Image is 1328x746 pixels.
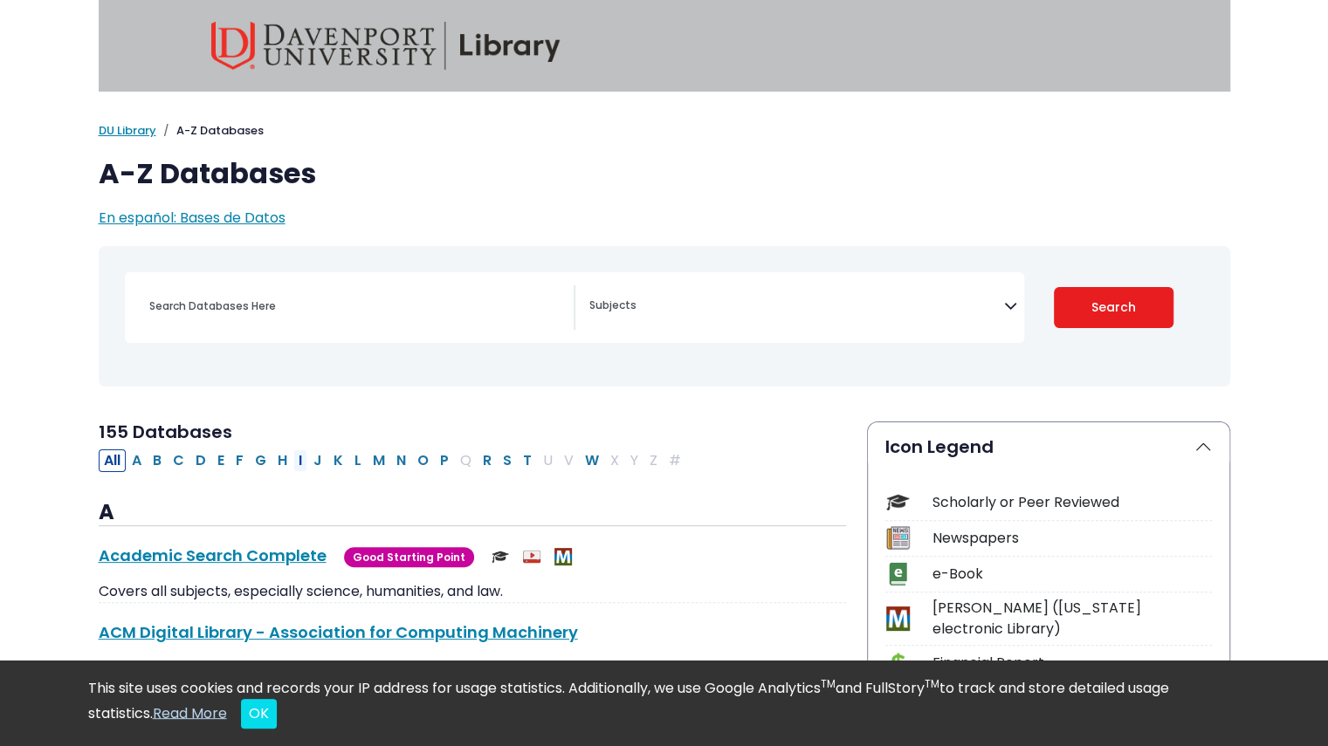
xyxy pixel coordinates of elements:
[344,547,474,567] span: Good Starting Point
[932,653,1212,674] div: Financial Report
[328,449,348,472] button: Filter Results K
[868,422,1229,471] button: Icon Legend
[523,548,540,565] img: Audio & Video
[212,449,230,472] button: Filter Results E
[498,449,517,472] button: Filter Results S
[435,449,454,472] button: Filter Results P
[518,449,537,472] button: Filter Results T
[932,528,1212,549] div: Newspapers
[589,300,1004,314] textarea: Search
[99,420,232,444] span: 155 Databases
[293,449,307,472] button: Filter Results I
[368,449,390,472] button: Filter Results M
[190,449,211,472] button: Filter Results D
[99,122,156,139] a: DU Library
[99,500,846,526] h3: A
[932,492,1212,513] div: Scholarly or Peer Reviewed
[478,449,497,472] button: Filter Results R
[156,122,264,140] li: A-Z Databases
[886,606,910,630] img: Icon MeL (Michigan electronic Library)
[886,562,910,585] img: Icon e-Book
[580,449,604,472] button: Filter Results W
[99,157,1230,190] h1: A-Z Databases
[1054,287,1173,328] button: Submit for Search Results
[127,449,147,472] button: Filter Results A
[932,598,1212,640] div: [PERSON_NAME] ([US_STATE] electronic Library)
[308,449,327,472] button: Filter Results J
[231,449,249,472] button: Filter Results F
[211,22,561,70] img: Davenport University Library
[148,449,167,472] button: Filter Results B
[886,652,910,675] img: Icon Financial Report
[821,676,836,691] sup: TM
[492,548,509,565] img: Scholarly or Peer Reviewed
[250,449,272,472] button: Filter Results G
[932,564,1212,585] div: e-Book
[99,658,846,721] p: Includes all articles and conference proceedings published by the ACM, a non-profit international...
[168,449,189,472] button: Filter Results C
[99,581,846,602] p: Covers all subjects, especially science, humanities, and law.
[349,449,367,472] button: Filter Results L
[241,699,277,729] button: Close
[99,449,126,472] button: All
[99,544,327,566] a: Academic Search Complete
[99,246,1230,387] nav: Search filters
[99,621,578,643] a: ACM Digital Library - Association for Computing Machinery
[391,449,411,472] button: Filter Results N
[153,702,227,722] a: Read More
[139,293,574,318] input: Search database by title or keyword
[925,676,939,691] sup: TM
[272,449,292,472] button: Filter Results H
[886,490,910,514] img: Icon Scholarly or Peer Reviewed
[886,526,910,550] img: Icon Newspapers
[88,678,1241,729] div: This site uses cookies and records your IP address for usage statistics. Additionally, we use Goo...
[99,208,286,228] a: En español: Bases de Datos
[412,449,434,472] button: Filter Results O
[99,122,1230,140] nav: breadcrumb
[554,548,572,565] img: MeL (Michigan electronic Library)
[99,449,688,469] div: Alpha-list to filter by first letter of database name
